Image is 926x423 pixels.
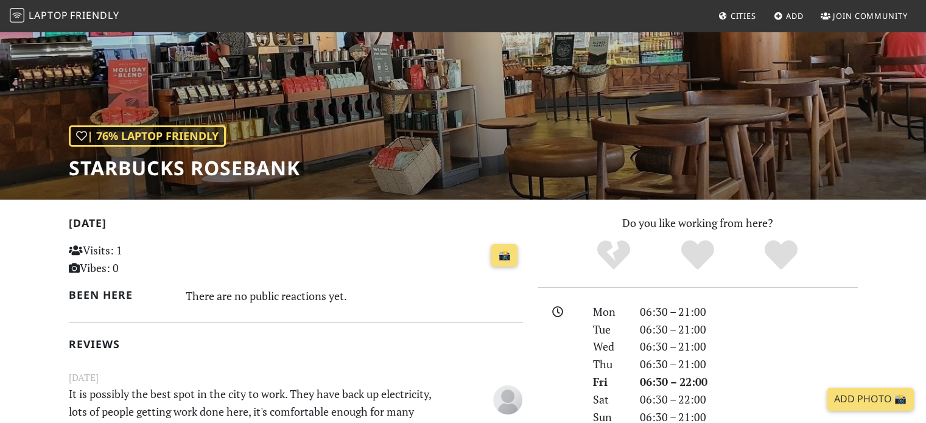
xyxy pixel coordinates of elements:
[633,373,865,391] div: 06:30 – 22:00
[70,9,119,22] span: Friendly
[10,5,119,27] a: LaptopFriendly LaptopFriendly
[586,373,632,391] div: Fri
[633,303,865,321] div: 06:30 – 21:00
[572,239,656,272] div: No
[714,5,761,27] a: Cities
[69,217,523,234] h2: [DATE]
[186,286,523,306] div: There are no public reactions yet.
[69,242,211,277] p: Visits: 1 Vibes: 0
[633,338,865,355] div: 06:30 – 21:00
[10,8,24,23] img: LaptopFriendly
[586,303,632,321] div: Mon
[586,355,632,373] div: Thu
[769,5,808,27] a: Add
[731,10,756,21] span: Cities
[586,391,632,408] div: Sat
[493,385,522,414] img: blank-535327c66bd565773addf3077783bbfce4b00ec00e9fd257753287c682c7fa38.png
[491,244,517,267] a: 📸
[816,5,913,27] a: Join Community
[538,214,858,232] p: Do you like working from here?
[739,239,823,272] div: Definitely!
[69,125,226,147] div: | 76% Laptop Friendly
[69,288,172,301] h2: Been here
[633,391,865,408] div: 06:30 – 22:00
[633,321,865,338] div: 06:30 – 21:00
[656,239,740,272] div: Yes
[69,156,300,180] h1: Starbucks Rosebank
[69,338,523,351] h2: Reviews
[493,391,522,406] span: Anonymous
[786,10,804,21] span: Add
[633,355,865,373] div: 06:30 – 21:00
[833,10,908,21] span: Join Community
[29,9,68,22] span: Laptop
[586,338,632,355] div: Wed
[61,370,530,385] small: [DATE]
[586,321,632,338] div: Tue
